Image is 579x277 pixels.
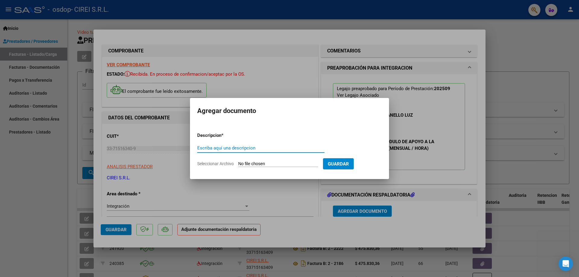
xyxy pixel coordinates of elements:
[558,257,573,271] div: Open Intercom Messenger
[323,158,354,169] button: Guardar
[197,132,253,139] p: Descripcion
[197,105,382,117] h2: Agregar documento
[197,161,234,166] span: Seleccionar Archivo
[328,161,349,167] span: Guardar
